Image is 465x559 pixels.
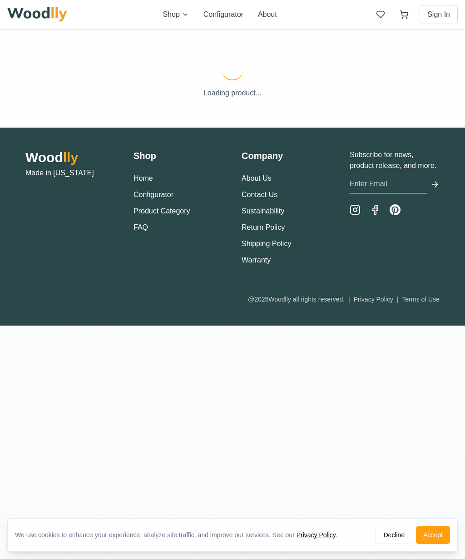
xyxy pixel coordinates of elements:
button: Decline [376,526,412,544]
h2: Wood [25,149,115,166]
a: Contact Us [242,191,277,198]
a: Sustainability [242,207,284,215]
a: Return Policy [242,223,285,231]
button: Sign In [420,5,458,24]
a: Home [134,174,153,182]
span: lly [63,150,78,165]
a: Privacy Policy [354,296,393,303]
input: Enter Email [350,175,427,193]
button: Configurator [134,189,173,200]
button: About [258,9,277,20]
img: Woodlly [7,7,67,22]
a: About Us [242,174,272,182]
a: Shipping Policy [242,240,291,247]
span: | [348,296,350,303]
h3: Shop [134,149,223,162]
button: Accept [416,526,450,544]
a: Instagram [350,204,361,215]
p: Subscribe for news, product release, and more. [350,149,440,171]
a: Privacy Policy [297,531,336,539]
a: Warranty [242,256,271,264]
div: @ 2025 Woodlly all rights reserved. [248,295,440,304]
a: Product Category [134,207,190,215]
button: Shop [163,9,188,20]
button: Configurator [203,9,243,20]
div: We use cookies to enhance your experience, analyze site traffic, and improve our services. See our . [15,530,345,539]
h3: Company [242,149,331,162]
a: Terms of Use [402,296,440,303]
a: Pinterest [390,204,401,215]
a: FAQ [134,223,148,231]
p: Made in [US_STATE] [25,168,115,178]
span: | [397,296,399,303]
a: Facebook [370,204,381,215]
p: Loading product... [7,88,458,99]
